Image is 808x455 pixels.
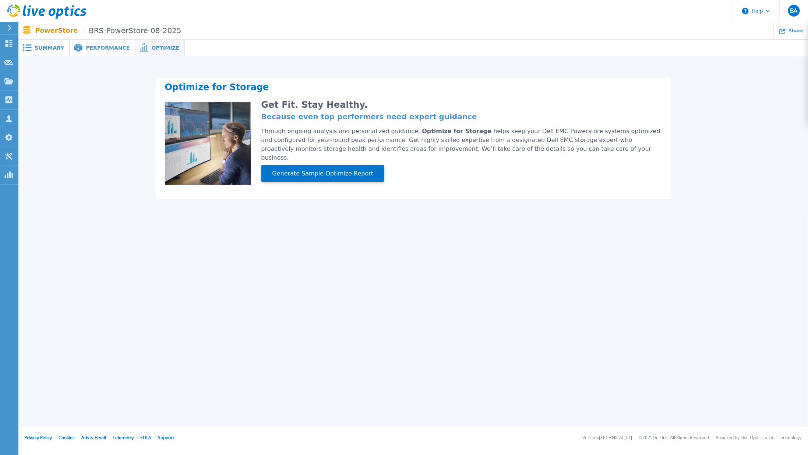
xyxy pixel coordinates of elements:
p: PowerStore [35,26,181,35]
a: Cookies [59,434,75,441]
a: EULA [140,434,151,441]
span: Generate Sample Optimize Report [269,169,377,178]
div: Through ongoing analysis and personalized guidance, helps keep your Dell EMC Powerstore systems o... [261,127,662,162]
li: Version: [TECHNICAL_ID] [582,436,632,440]
h4: Because even top performers need expert guidance [261,114,662,120]
button: Generate Sample Optimize Report [261,165,385,182]
span: BA [790,8,797,14]
span: Optimize for Storage [422,128,493,135]
span: BRS-PowerStore-08-2025 [84,26,181,35]
img: Optimize Promo [165,102,251,186]
a: Telemetry [113,434,134,441]
span: Optimize [151,45,179,50]
span: Performance [86,45,130,50]
li: Powered by Live Optics, a Dell Technology [716,436,801,440]
span: Summary [35,45,64,50]
a: Privacy Policy [24,434,52,441]
span: Share [789,29,803,33]
h2: Get Fit. Stay Healthy. [261,102,662,108]
a: Ads & Email [81,434,106,441]
h2: Optimize for Storage [165,84,662,93]
li: © 2025 Dell Inc. All Rights Reserved [639,436,709,440]
a: Support [158,434,174,441]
